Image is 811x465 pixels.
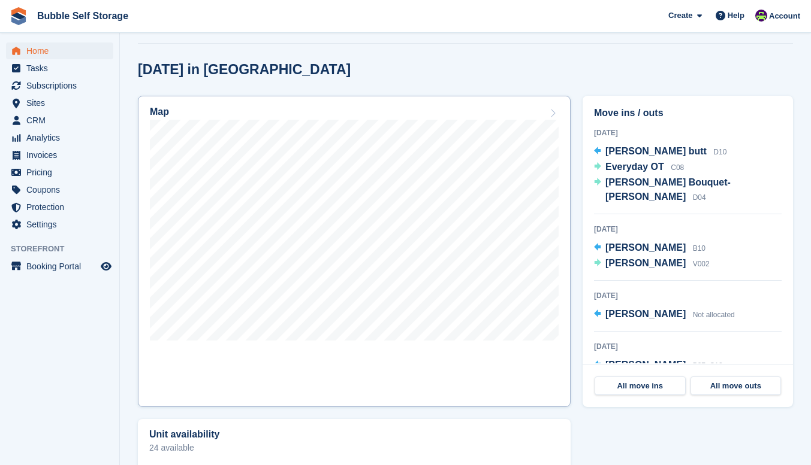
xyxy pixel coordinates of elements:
[769,10,800,22] span: Account
[594,106,782,120] h2: Move ins / outs
[6,77,113,94] a: menu
[26,60,98,77] span: Tasks
[594,175,782,205] a: [PERSON_NAME] Bouquet-[PERSON_NAME] D04
[594,256,710,272] a: [PERSON_NAME] V002
[693,361,723,370] span: B37, C13
[26,95,98,111] span: Sites
[149,443,559,452] p: 24 available
[6,112,113,129] a: menu
[149,429,219,440] h2: Unit availability
[605,242,686,253] span: [PERSON_NAME]
[26,147,98,163] span: Invoices
[671,163,684,172] span: C08
[26,112,98,129] span: CRM
[693,311,735,319] span: Not allocated
[138,96,571,407] a: Map
[594,290,782,301] div: [DATE]
[26,258,98,275] span: Booking Portal
[594,241,706,256] a: [PERSON_NAME] B10
[605,360,686,370] span: [PERSON_NAME]
[6,164,113,181] a: menu
[26,129,98,146] span: Analytics
[26,42,98,59] span: Home
[26,199,98,215] span: Protection
[693,244,706,253] span: B10
[6,147,113,163] a: menu
[138,62,351,78] h2: [DATE] in [GEOGRAPHIC_DATA]
[594,160,684,175] a: Everyday OT C08
[605,309,686,319] span: [PERSON_NAME]
[691,376,782,396] a: All move outs
[6,181,113,198] a: menu
[6,216,113,233] a: menu
[6,60,113,77] a: menu
[26,216,98,233] span: Settings
[693,193,706,202] span: D04
[605,177,731,202] span: [PERSON_NAME] Bouquet-[PERSON_NAME]
[26,181,98,198] span: Coupons
[605,258,686,268] span: [PERSON_NAME]
[594,144,726,160] a: [PERSON_NAME] butt D10
[594,307,735,323] a: [PERSON_NAME] Not allocated
[10,7,28,25] img: stora-icon-8386f47178a22dfd0bd8f6a31ec36ba5ce8667c1dd55bd0f319d3a0aa187defe.svg
[728,10,744,22] span: Help
[713,148,726,156] span: D10
[6,42,113,59] a: menu
[594,341,782,352] div: [DATE]
[755,10,767,22] img: Tom Gilmore
[605,146,707,156] span: [PERSON_NAME] butt
[6,199,113,215] a: menu
[594,127,782,138] div: [DATE]
[668,10,692,22] span: Create
[99,259,113,273] a: Preview store
[26,77,98,94] span: Subscriptions
[11,243,119,255] span: Storefront
[594,224,782,235] div: [DATE]
[6,95,113,111] a: menu
[693,260,710,268] span: V002
[32,6,133,26] a: Bubble Self Storage
[595,376,686,396] a: All move ins
[150,107,169,117] h2: Map
[594,358,723,373] a: [PERSON_NAME] B37, C13
[26,164,98,181] span: Pricing
[6,129,113,146] a: menu
[6,258,113,275] a: menu
[605,162,664,172] span: Everyday OT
